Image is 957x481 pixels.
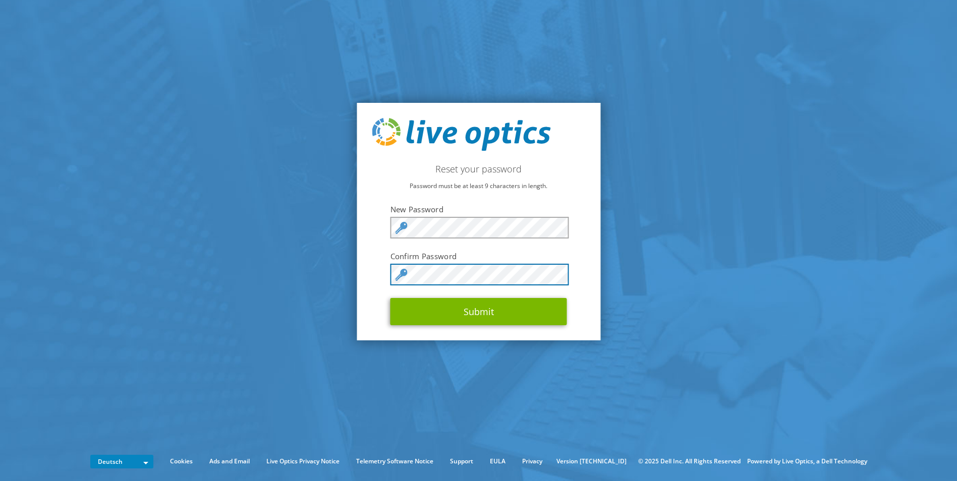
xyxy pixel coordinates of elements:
[372,181,585,192] p: Password must be at least 9 characters in length.
[390,204,567,214] label: New Password
[482,456,513,467] a: EULA
[747,456,867,467] li: Powered by Live Optics, a Dell Technology
[349,456,441,467] a: Telemetry Software Notice
[390,298,567,325] button: Submit
[551,456,632,467] li: Version [TECHNICAL_ID]
[515,456,550,467] a: Privacy
[442,456,481,467] a: Support
[202,456,257,467] a: Ads and Email
[372,118,550,151] img: live_optics_svg.svg
[390,251,567,261] label: Confirm Password
[162,456,200,467] a: Cookies
[259,456,347,467] a: Live Optics Privacy Notice
[372,163,585,174] h2: Reset your password
[633,456,746,467] li: © 2025 Dell Inc. All Rights Reserved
